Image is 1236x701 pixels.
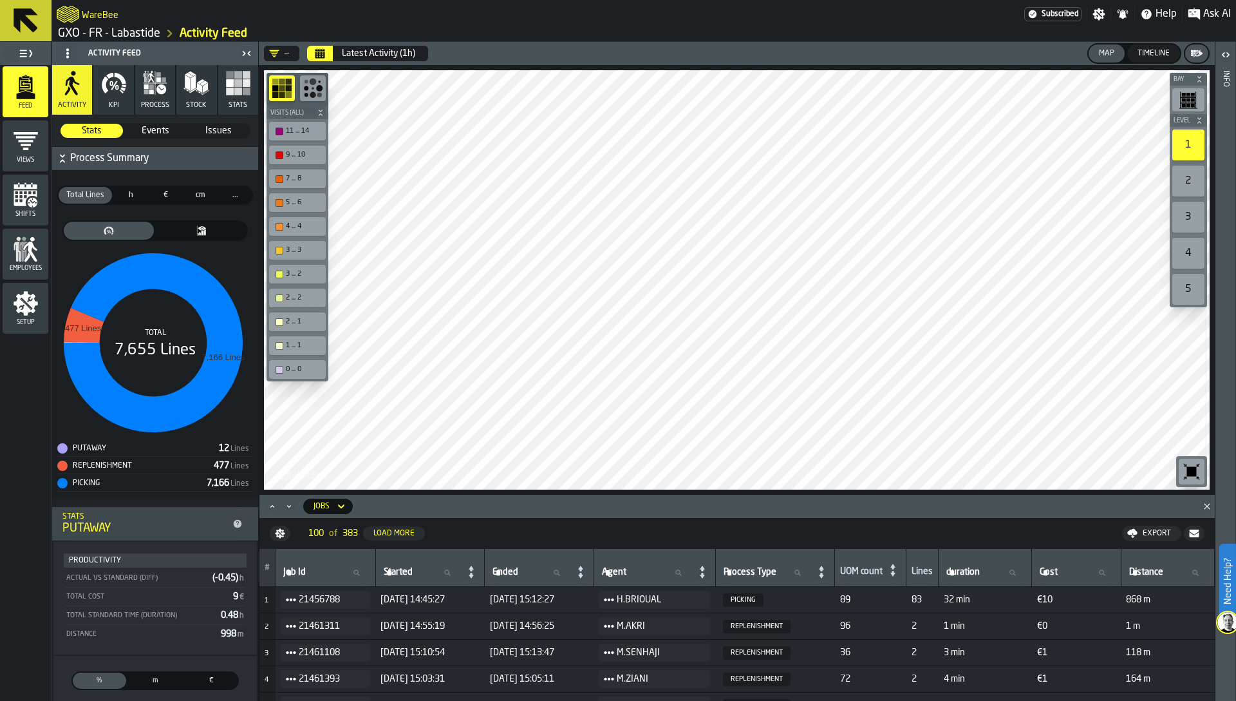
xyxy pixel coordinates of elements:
div: button-toolbar-undefined [267,238,328,262]
span: label [946,567,980,577]
span: Lines [230,445,249,454]
label: button-toggle-Close me [238,46,256,61]
span: 118 m [1126,648,1209,658]
span: Setup [3,319,48,326]
button: Select date range Select date range [307,46,333,61]
div: thumb [220,187,252,204]
div: 11 ... 14 [272,124,323,138]
div: 1 [1172,130,1204,160]
span: 868 m [1126,595,1209,605]
span: Events [125,124,186,137]
input: label [281,564,370,581]
a: link-to-/wh/i/6d62c477-0d62-49a3-8ae2-182b02fd63a7 [58,26,160,41]
span: [DATE] 14:55:19 [380,621,480,631]
span: label [1040,567,1058,577]
span: 21461311 [299,619,360,634]
span: €0 [1037,621,1116,631]
label: button-switch-multi-Process Parts [71,671,127,690]
svg: Reset zoom and position [1181,461,1202,482]
div: thumb [156,222,247,240]
div: 3 ... 3 [272,244,323,257]
div: button-toolbar-undefined [267,191,328,215]
svg: Show Congestion [303,78,323,99]
span: 4 [265,677,268,684]
label: button-switch-multi-Cost [183,671,239,690]
div: button-toolbar-undefined [267,119,328,143]
span: 0.48 [221,611,245,620]
div: Lines [912,566,933,579]
div: PICKING [57,478,207,488]
div: button-toolbar-undefined [267,334,328,358]
div: Distance [65,630,216,639]
button: button- [270,526,290,541]
span: 1 min [944,621,1027,631]
div: button-toolbar-undefined [267,215,328,238]
div: 3 ... 3 [286,246,322,254]
span: KPI [109,101,119,110]
label: button-switch-multi-Events [124,123,187,139]
label: button-switch-multi-Total Lines [57,186,113,205]
label: button-toggle-Notifications [1111,8,1134,21]
div: StatList-item-Distance [65,624,245,642]
span: €1 [1037,648,1116,658]
li: menu Shifts [3,175,48,226]
div: 5 [1172,274,1204,305]
div: PUTAWAY [57,443,219,454]
div: thumb [73,673,126,689]
span: [DATE] 15:03:31 [380,674,480,684]
input: label [490,564,570,581]
span: 2 [265,624,268,631]
label: button-toggle-Help [1135,6,1182,22]
span: REPLENISHMENT [723,620,791,633]
span: % [75,675,124,686]
span: 1 [265,597,268,604]
span: Views [3,157,48,164]
span: 383 [342,528,358,539]
div: StatList-item-Total Standard Time (Duration) [65,606,245,623]
h2: Sub Title [82,8,118,21]
div: UOM count [840,566,883,579]
div: 2 ... 1 [272,315,323,329]
span: Help [1156,6,1177,22]
div: 5 ... 6 [286,198,322,207]
div: 5 ... 6 [272,196,323,209]
button: button-Load More [363,526,425,541]
input: label [944,564,1026,581]
span: Issues [188,124,249,137]
span: h [117,189,144,201]
span: 89 [840,595,901,605]
div: DropdownMenuValue-jobs [314,502,330,511]
div: PUTAWAY [62,521,227,535]
label: button-switch-multi-... [218,186,253,205]
div: REPLENISHMENT [57,461,214,471]
span: label [602,567,626,577]
div: Select date range [307,46,428,61]
label: button-toggle-Settings [1087,8,1110,21]
span: 3 [265,650,268,657]
label: button-toggle-Toggle Full Menu [3,44,48,62]
div: Productivity [69,556,241,565]
button: button-Timeline [1127,44,1180,62]
div: thumb [149,187,182,204]
span: Visits (All) [268,110,314,117]
div: button-toolbar-undefined [1176,456,1207,487]
span: Stats [61,124,122,137]
div: 7 ... 8 [286,175,322,183]
div: button-toolbar-undefined [297,73,328,106]
span: 2 [912,621,933,631]
div: 3 ... 2 [286,270,322,278]
span: [DATE] 14:45:27 [380,595,480,605]
span: 2 [912,648,933,658]
li: menu Setup [3,283,48,334]
a: logo-header [57,3,79,26]
button: Minimize [281,500,297,513]
button: button-Map [1089,44,1125,62]
span: process [141,101,169,110]
span: m [131,675,180,686]
div: 0 ... 0 [272,363,323,376]
span: Process Summary [70,151,256,166]
span: REPLENISHMENT [723,646,791,660]
span: 21461393 [299,671,360,687]
span: Stock [186,101,207,110]
div: stat- [53,542,257,655]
